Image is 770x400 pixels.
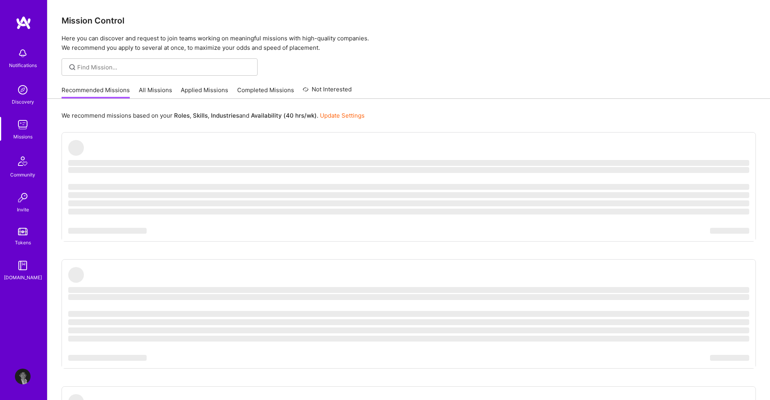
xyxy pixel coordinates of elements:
a: Completed Missions [237,86,294,99]
div: Notifications [9,61,37,69]
p: Here you can discover and request to join teams working on meaningful missions with high-quality ... [62,34,756,53]
a: All Missions [139,86,172,99]
b: Availability (40 hrs/wk) [251,112,317,119]
img: logo [16,16,31,30]
img: Community [13,152,32,171]
p: We recommend missions based on your , , and . [62,111,365,120]
div: Tokens [15,238,31,247]
div: Invite [17,205,29,214]
img: Invite [15,190,31,205]
i: icon SearchGrey [68,63,77,72]
div: [DOMAIN_NAME] [4,273,42,282]
div: Missions [13,133,33,141]
a: Recommended Missions [62,86,130,99]
a: Update Settings [320,112,365,119]
b: Skills [193,112,208,119]
img: guide book [15,258,31,273]
b: Roles [174,112,190,119]
b: Industries [211,112,239,119]
div: Discovery [12,98,34,106]
div: Community [10,171,35,179]
a: User Avatar [13,369,33,384]
h3: Mission Control [62,16,756,25]
img: teamwork [15,117,31,133]
input: Find Mission... [77,63,252,71]
img: bell [15,45,31,61]
img: tokens [18,228,27,235]
img: discovery [15,82,31,98]
a: Applied Missions [181,86,228,99]
a: Not Interested [303,85,352,99]
img: User Avatar [15,369,31,384]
